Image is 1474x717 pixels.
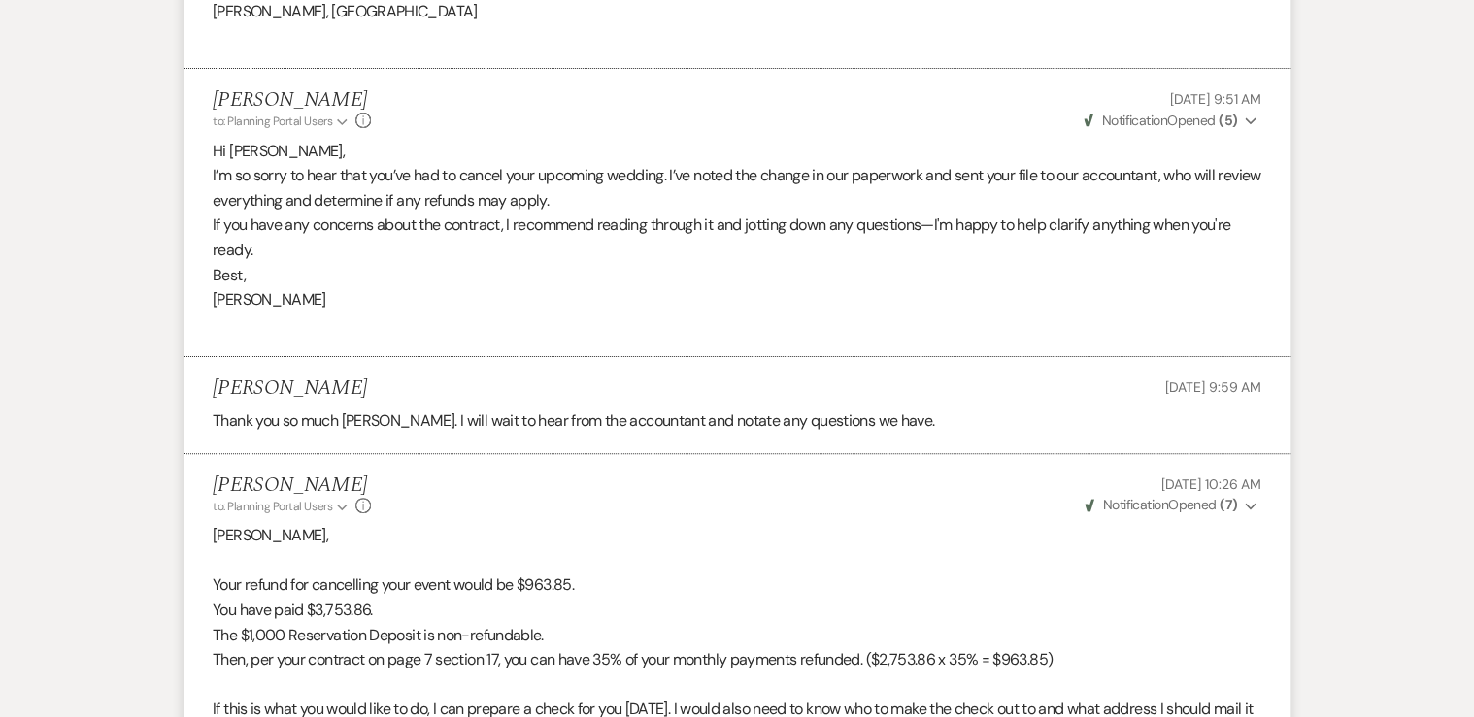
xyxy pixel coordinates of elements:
[213,408,1261,434] p: Thank you so much [PERSON_NAME]. I will wait to hear from the accountant and notate any questions...
[1082,495,1261,515] button: NotificationOpened (7)
[213,523,1261,548] p: [PERSON_NAME],
[213,263,1261,288] p: Best,
[213,114,332,129] span: to: Planning Portal Users
[213,499,332,514] span: to: Planning Portal Users
[213,163,1261,212] p: I’m so sorry to hear that you’ve had to cancel your upcoming wedding. I’ve noted the change in ou...
[213,287,1261,312] p: [PERSON_NAME]
[1170,90,1261,108] span: [DATE] 9:51 AM
[213,623,1261,648] p: The $1,000 Reservation Deposit is non-refundable.
[213,88,371,113] h5: [PERSON_NAME]
[213,473,371,498] h5: [PERSON_NAME]
[213,647,1261,672] p: Then, per your contract on page 7 section 17, you can have 35% of your monthly payments refunded....
[1219,112,1237,129] strong: ( 5 )
[1102,496,1167,513] span: Notification
[213,598,1261,623] p: You have paid $3,753.86.
[213,572,1261,598] p: Your refund for cancelling your event would be $963.85.
[213,212,1261,262] p: If you have any concerns about the contract, I recommend reading through it and jotting down any ...
[1220,496,1237,513] strong: ( 7 )
[1084,112,1237,129] span: Opened
[213,113,351,130] button: to: Planning Portal Users
[213,139,1261,164] p: Hi [PERSON_NAME],
[1081,111,1261,131] button: NotificationOpened (5)
[1085,496,1237,513] span: Opened
[1161,475,1261,493] span: [DATE] 10:26 AM
[1165,378,1261,396] span: [DATE] 9:59 AM
[1101,112,1166,129] span: Notification
[213,376,367,401] h5: [PERSON_NAME]
[213,498,351,515] button: to: Planning Portal Users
